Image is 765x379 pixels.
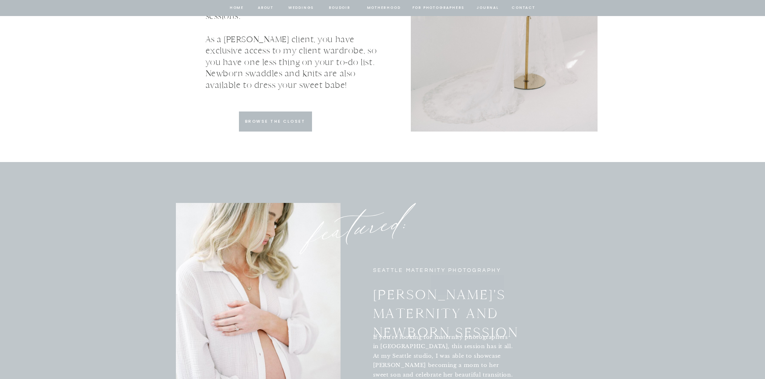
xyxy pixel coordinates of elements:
[373,286,557,322] a: [PERSON_NAME]'s Maternity and Newborn Session
[373,266,502,278] h2: Seattle Maternity PhotographY
[239,118,312,125] a: BROWSE THE CLOSET
[276,193,451,269] h2: featured:
[511,4,537,12] a: contact
[229,4,245,12] a: home
[288,4,315,12] a: Weddings
[328,4,351,12] a: BOUDOIR
[412,4,465,12] a: for photographers
[475,4,500,12] a: journal
[367,4,400,12] a: Motherhood
[257,4,274,12] a: about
